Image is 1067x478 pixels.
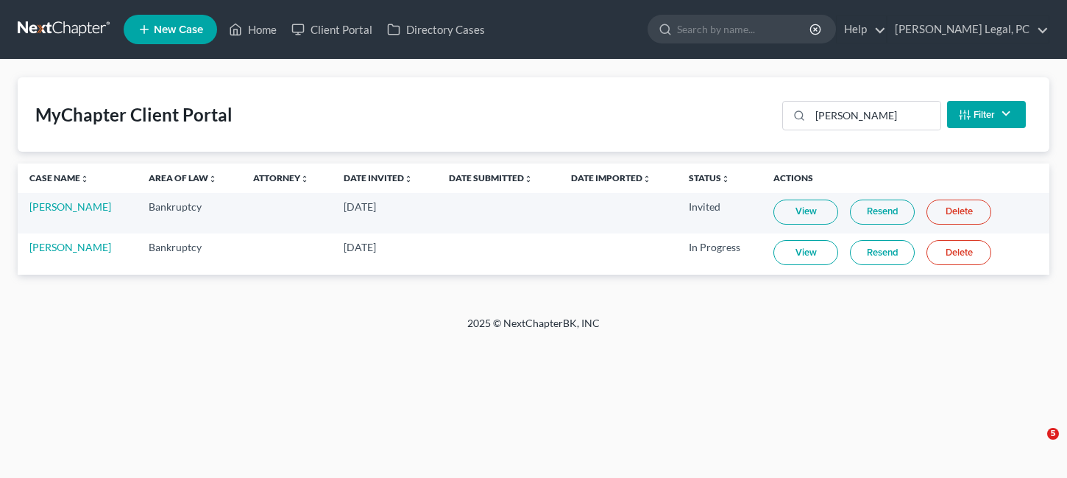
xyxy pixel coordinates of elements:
[284,16,380,43] a: Client Portal
[721,175,730,183] i: unfold_more
[29,172,89,183] a: Case Nameunfold_more
[80,175,89,183] i: unfold_more
[344,172,413,183] a: Date Invitedunfold_more
[154,24,203,35] span: New Case
[947,101,1026,128] button: Filter
[773,240,838,265] a: View
[689,172,730,183] a: Statusunfold_more
[449,172,533,183] a: Date Submittedunfold_more
[344,200,376,213] span: [DATE]
[642,175,651,183] i: unfold_more
[571,172,651,183] a: Date Importedunfold_more
[1047,428,1059,440] span: 5
[137,233,241,274] td: Bankruptcy
[404,175,413,183] i: unfold_more
[300,175,309,183] i: unfold_more
[926,200,991,225] a: Delete
[344,241,376,253] span: [DATE]
[677,193,762,233] td: Invited
[677,15,812,43] input: Search by name...
[29,241,111,253] a: [PERSON_NAME]
[29,200,111,213] a: [PERSON_NAME]
[773,200,838,225] a: View
[762,164,1049,193] th: Actions
[810,102,940,130] input: Search...
[524,175,533,183] i: unfold_more
[926,240,991,265] a: Delete
[887,16,1049,43] a: [PERSON_NAME] Legal, PC
[149,172,217,183] a: Area of Lawunfold_more
[1017,428,1052,463] iframe: Intercom live chat
[837,16,886,43] a: Help
[380,16,492,43] a: Directory Cases
[137,193,241,233] td: Bankruptcy
[253,172,309,183] a: Attorneyunfold_more
[114,316,953,342] div: 2025 © NextChapterBK, INC
[850,240,915,265] a: Resend
[221,16,284,43] a: Home
[35,103,233,127] div: MyChapter Client Portal
[850,200,915,225] a: Resend
[677,233,762,274] td: In Progress
[208,175,217,183] i: unfold_more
